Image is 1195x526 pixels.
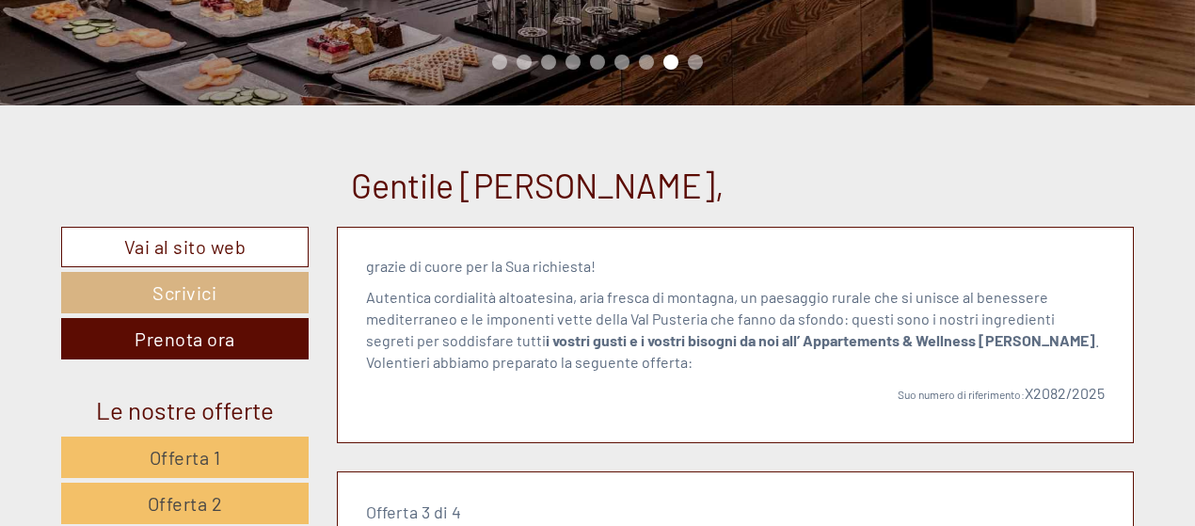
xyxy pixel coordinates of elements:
a: Prenota ora [61,318,309,359]
strong: i vostri gusti e i vostri bisogni da noi all’ Appartements & Wellness [PERSON_NAME] [546,331,1095,349]
a: Vai al sito web [61,227,309,267]
p: Autentica cordialità altoatesina, aria fresca di montagna, un paesaggio rurale che si unisce al b... [366,287,1106,373]
div: Buon giorno, come possiamo aiutarla? [14,51,288,108]
p: X2082/2025 [366,383,1106,405]
div: martedì [328,14,411,46]
span: Offerta 2 [148,492,223,515]
h1: Gentile [PERSON_NAME], [351,167,725,204]
p: grazie di cuore per la Sua richiesta! [366,256,1106,278]
div: Le nostre offerte [61,392,309,427]
div: Appartements & Wellness [PERSON_NAME] [28,55,279,70]
span: Offerta 3 di 4 [366,502,461,522]
span: Offerta 1 [150,446,221,469]
span: Suo numero di riferimento: [898,388,1025,401]
a: Scrivici [61,272,309,313]
small: 10:38 [28,91,279,104]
